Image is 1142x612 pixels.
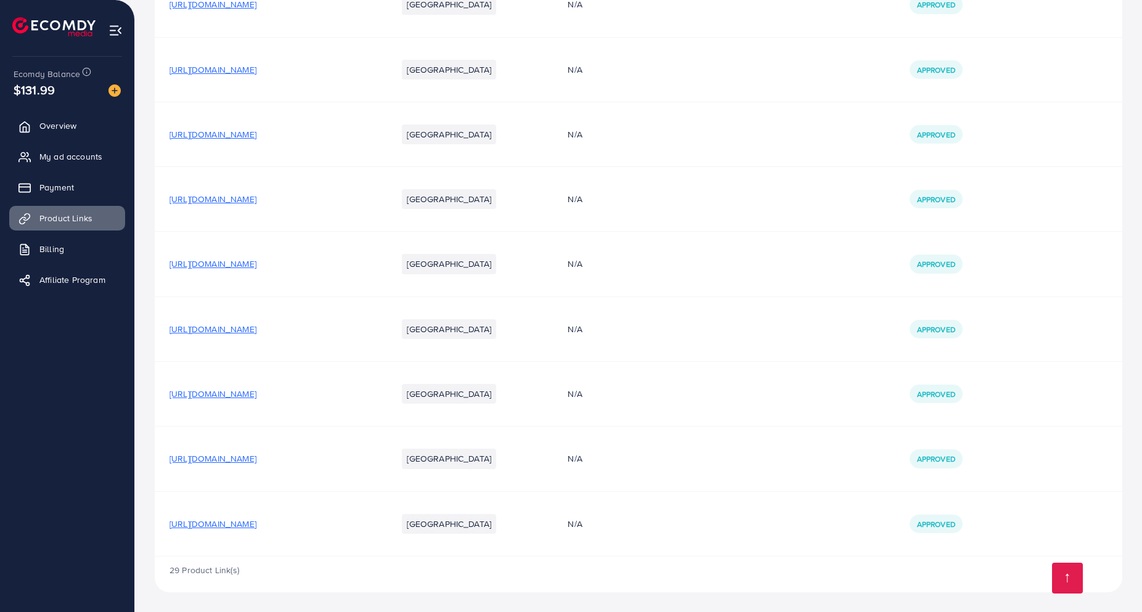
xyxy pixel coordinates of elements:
span: $131.99 [14,81,55,99]
li: [GEOGRAPHIC_DATA] [402,384,496,404]
span: My ad accounts [39,150,102,163]
span: 29 Product Link(s) [169,564,239,576]
span: Ecomdy Balance [14,68,80,80]
li: [GEOGRAPHIC_DATA] [402,124,496,144]
span: Approved [917,259,955,269]
a: Product Links [9,206,125,231]
li: [GEOGRAPHIC_DATA] [402,254,496,274]
span: [URL][DOMAIN_NAME] [169,452,256,465]
span: Approved [917,194,955,205]
span: Approved [917,65,955,75]
span: N/A [568,193,582,205]
span: N/A [568,323,582,335]
a: Overview [9,113,125,138]
iframe: Chat [1090,557,1133,603]
li: [GEOGRAPHIC_DATA] [402,514,496,534]
img: image [108,84,121,97]
span: Approved [917,519,955,529]
span: N/A [568,128,582,141]
span: Overview [39,120,76,132]
li: [GEOGRAPHIC_DATA] [402,319,496,339]
span: Approved [917,389,955,399]
a: My ad accounts [9,144,125,169]
span: N/A [568,258,582,270]
span: [URL][DOMAIN_NAME] [169,388,256,400]
span: Approved [917,454,955,464]
img: menu [108,23,123,38]
a: Affiliate Program [9,267,125,292]
a: Billing [9,237,125,261]
span: Approved [917,324,955,335]
span: Product Links [39,212,92,224]
span: Payment [39,181,74,194]
a: Payment [9,175,125,200]
span: Billing [39,243,64,255]
span: [URL][DOMAIN_NAME] [169,63,256,76]
span: [URL][DOMAIN_NAME] [169,518,256,530]
span: N/A [568,388,582,400]
span: [URL][DOMAIN_NAME] [169,323,256,335]
span: N/A [568,518,582,530]
span: [URL][DOMAIN_NAME] [169,193,256,205]
li: [GEOGRAPHIC_DATA] [402,60,496,80]
span: N/A [568,452,582,465]
span: Affiliate Program [39,274,105,286]
li: [GEOGRAPHIC_DATA] [402,189,496,209]
span: Approved [917,129,955,140]
li: [GEOGRAPHIC_DATA] [402,449,496,468]
img: logo [12,17,96,36]
span: N/A [568,63,582,76]
span: [URL][DOMAIN_NAME] [169,258,256,270]
span: [URL][DOMAIN_NAME] [169,128,256,141]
